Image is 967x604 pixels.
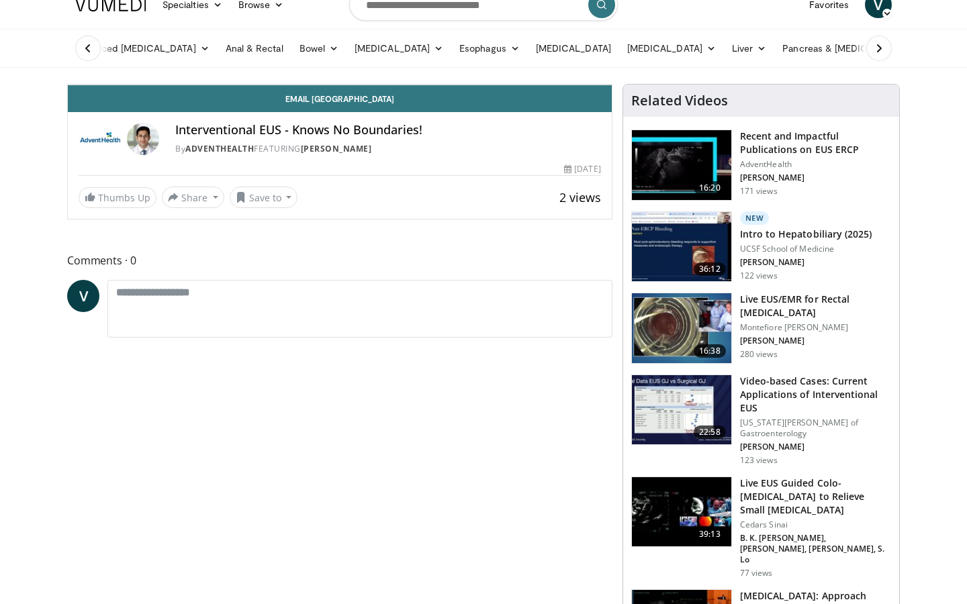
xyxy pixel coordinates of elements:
[67,35,218,62] a: Advanced [MEDICAL_DATA]
[632,293,731,363] img: 8ebfda98-0c7e-45d6-acb8-4241f0d049fe.150x105_q85_crop-smart_upscale.jpg
[740,476,891,517] h3: Live EUS Guided Colo-[MEDICAL_DATA] to Relieve Small [MEDICAL_DATA]
[740,322,891,333] p: Montefiore [PERSON_NAME]
[740,455,778,466] p: 123 views
[632,212,731,282] img: abcf3589-08dd-40e9-8752-e3f1fab5a805.150x105_q85_crop-smart_upscale.jpg
[740,336,891,346] p: [PERSON_NAME]
[631,211,891,283] a: 36:12 New Intro to Hepatobiliary (2025) UCSF School of Medicine [PERSON_NAME] 122 views
[528,35,619,62] a: [MEDICAL_DATA]
[694,181,726,195] span: 16:20
[175,123,601,138] h4: Interventional EUS - Knows No Boundaries!
[740,270,778,281] p: 122 views
[740,442,891,452] p: [PERSON_NAME]
[694,344,726,358] span: 16:38
[740,374,891,415] h3: Video-based Cases: Current Applications of Interventional EUS
[230,187,298,208] button: Save to
[175,143,601,155] div: By FEATURING
[740,519,891,530] p: Cedars Sinai
[632,130,731,200] img: bb7b621e-0c81-448b-9bfc-ed83df58b958.150x105_q85_crop-smart_upscale.jpg
[185,143,254,154] a: AdventHealth
[559,189,601,205] span: 2 views
[218,35,291,62] a: Anal & Rectal
[740,568,773,578] p: 77 views
[740,257,872,268] p: [PERSON_NAME]
[632,477,731,547] img: 9fb6793e-5411-4798-af9f-16732eb54b4c.150x105_q85_crop-smart_upscale.jpg
[619,35,724,62] a: [MEDICAL_DATA]
[740,130,891,156] h3: Recent and Impactful Publications on EUS ERCP
[740,533,891,565] p: B. K. [PERSON_NAME], [PERSON_NAME], [PERSON_NAME], S. Lo
[631,130,891,201] a: 16:20 Recent and Impactful Publications on EUS ERCP AdventHealth [PERSON_NAME] 171 views
[724,35,774,62] a: Liver
[631,374,891,466] a: 22:58 Video-based Cases: Current Applications of Interventional EUS [US_STATE][PERSON_NAME] of Ga...
[68,85,612,112] a: Email [GEOGRAPHIC_DATA]
[740,172,891,183] p: [PERSON_NAME]
[162,187,224,208] button: Share
[740,293,891,319] h3: Live EUS/EMR for Rectal [MEDICAL_DATA]
[740,349,778,360] p: 280 views
[79,187,156,208] a: Thumbs Up
[631,293,891,364] a: 16:38 Live EUS/EMR for Rectal [MEDICAL_DATA] Montefiore [PERSON_NAME] [PERSON_NAME] 280 views
[67,252,612,269] span: Comments 0
[740,417,891,439] p: [US_STATE][PERSON_NAME] of Gastroenterology
[79,123,122,155] img: AdventHealth
[291,35,347,62] a: Bowel
[564,163,600,175] div: [DATE]
[632,375,731,445] img: 16aa9823-4a13-4f42-908a-51d1257c6444.150x105_q85_crop-smart_upscale.jpg
[127,123,159,155] img: Avatar
[740,211,770,225] p: New
[740,186,778,197] p: 171 views
[451,35,528,62] a: Esophagus
[347,35,451,62] a: [MEDICAL_DATA]
[694,425,726,439] span: 22:58
[774,35,931,62] a: Pancreas & [MEDICAL_DATA]
[631,476,891,578] a: 39:13 Live EUS Guided Colo-[MEDICAL_DATA] to Relieve Small [MEDICAL_DATA] Cedars Sinai B. K. [PER...
[740,244,872,254] p: UCSF School of Medicine
[740,159,891,170] p: AdventHealth
[301,143,372,154] a: [PERSON_NAME]
[67,280,99,312] a: V
[740,228,872,241] h3: Intro to Hepatobiliary (2025)
[694,527,726,541] span: 39:13
[694,262,726,276] span: 36:12
[631,93,728,109] h4: Related Videos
